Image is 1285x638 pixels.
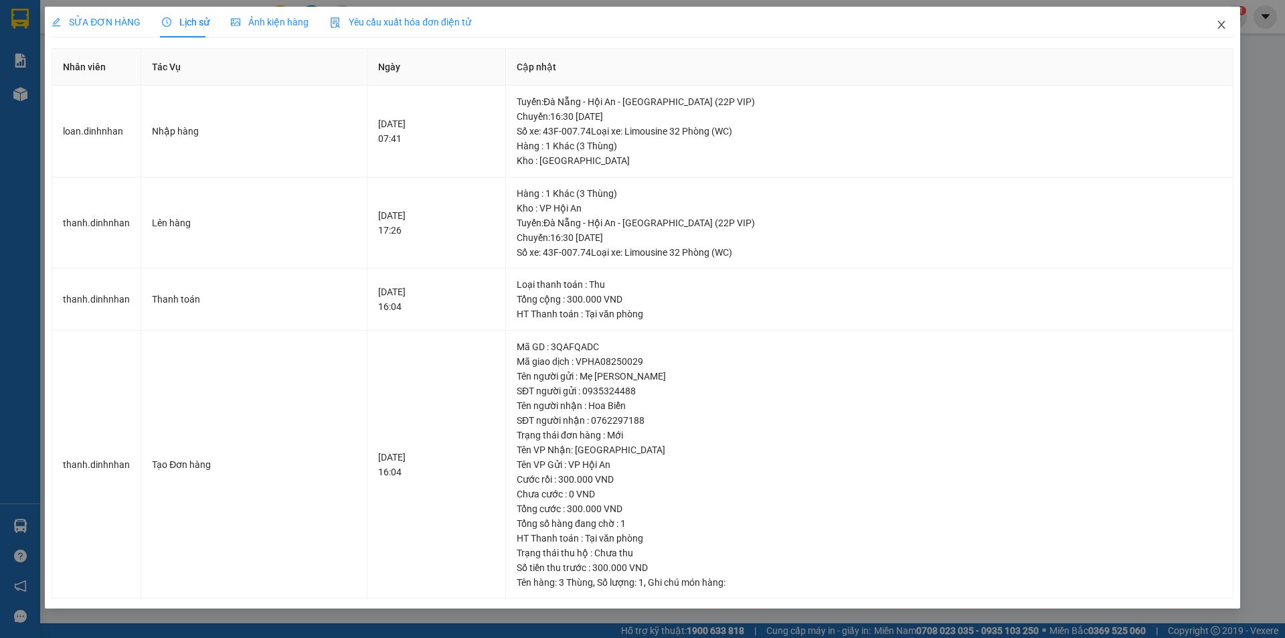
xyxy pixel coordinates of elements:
div: SĐT người gửi : 0935324488 [517,384,1222,398]
div: SĐT người nhận : 0762297188 [517,413,1222,428]
span: Ảnh kiện hàng [231,17,309,27]
div: Tổng cộng : 300.000 VND [517,292,1222,307]
div: Tổng số hàng đang chờ : 1 [517,516,1222,531]
span: close [1216,19,1227,30]
div: Số tiền thu trước : 300.000 VND [517,560,1222,575]
span: edit [52,17,61,27]
img: icon [330,17,341,28]
td: loan.dinhnhan [52,86,141,177]
th: Ngày [367,49,506,86]
div: Nhập hàng [152,124,356,139]
span: clock-circle [162,17,171,27]
span: 3 Thùng [559,577,593,588]
div: Tên VP Nhận: [GEOGRAPHIC_DATA] [517,443,1222,457]
div: HT Thanh toán : Tại văn phòng [517,307,1222,321]
div: Tạo Đơn hàng [152,457,356,472]
span: 1 [638,577,644,588]
div: Lên hàng [152,216,356,230]
div: Tuyến : Đà Nẵng - Hội An - [GEOGRAPHIC_DATA] (22P VIP) Chuyến: 16:30 [DATE] Số xe: 43F-007.74 Loạ... [517,94,1222,139]
div: Thanh toán [152,292,356,307]
th: Tác Vụ [141,49,367,86]
div: Tuyến : Đà Nẵng - Hội An - [GEOGRAPHIC_DATA] (22P VIP) Chuyến: 16:30 [DATE] Số xe: 43F-007.74 Loạ... [517,216,1222,260]
div: Hàng : 1 Khác (3 Thùng) [517,186,1222,201]
td: thanh.dinhnhan [52,268,141,331]
span: Lịch sử [162,17,209,27]
div: Kho : VP Hội An [517,201,1222,216]
button: Close [1203,7,1240,44]
div: [DATE] 16:04 [378,450,495,479]
span: picture [231,17,240,27]
div: Mã giao dịch : VPHA08250029 [517,354,1222,369]
div: Tên VP Gửi : VP Hội An [517,457,1222,472]
span: SỬA ĐƠN HÀNG [52,17,141,27]
div: Tên người nhận : Hoa Biển [517,398,1222,413]
div: Trạng thái đơn hàng : Mới [517,428,1222,443]
div: [DATE] 07:41 [378,116,495,146]
span: Yêu cầu xuất hóa đơn điện tử [330,17,471,27]
div: Tên hàng: , Số lượng: , Ghi chú món hàng: [517,575,1222,590]
th: Nhân viên [52,49,141,86]
div: Trạng thái thu hộ : Chưa thu [517,546,1222,560]
div: Tên người gửi : Mẹ [PERSON_NAME] [517,369,1222,384]
div: Tổng cước : 300.000 VND [517,501,1222,516]
td: thanh.dinhnhan [52,331,141,599]
div: Cước rồi : 300.000 VND [517,472,1222,487]
div: [DATE] 17:26 [378,208,495,238]
div: Hàng : 1 Khác (3 Thùng) [517,139,1222,153]
th: Cập nhật [506,49,1233,86]
div: Chưa cước : 0 VND [517,487,1222,501]
div: Loại thanh toán : Thu [517,277,1222,292]
div: [DATE] 16:04 [378,285,495,314]
td: thanh.dinhnhan [52,177,141,269]
div: Mã GD : 3QAFQADC [517,339,1222,354]
div: HT Thanh toán : Tại văn phòng [517,531,1222,546]
div: Kho : [GEOGRAPHIC_DATA] [517,153,1222,168]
